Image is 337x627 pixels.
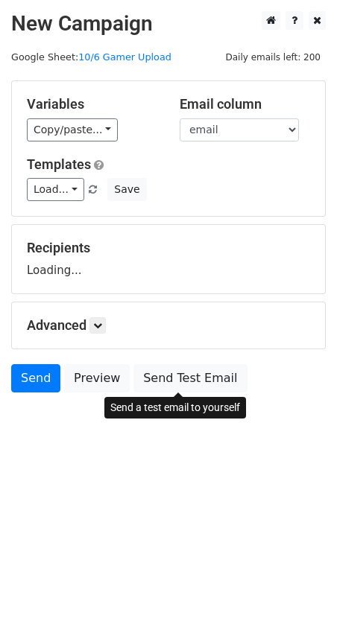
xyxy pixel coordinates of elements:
[27,317,310,334] h5: Advanced
[11,364,60,392] a: Send
[180,96,310,112] h5: Email column
[133,364,247,392] a: Send Test Email
[220,51,326,63] a: Daily emails left: 200
[107,178,146,201] button: Save
[78,51,171,63] a: 10/6 Gamer Upload
[27,178,84,201] a: Load...
[27,156,91,172] a: Templates
[11,11,326,36] h2: New Campaign
[27,240,310,279] div: Loading...
[27,96,157,112] h5: Variables
[220,49,326,66] span: Daily emails left: 200
[64,364,130,392] a: Preview
[11,51,171,63] small: Google Sheet:
[27,240,310,256] h5: Recipients
[104,397,246,418] div: Send a test email to yourself
[27,118,118,141] a: Copy/paste...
